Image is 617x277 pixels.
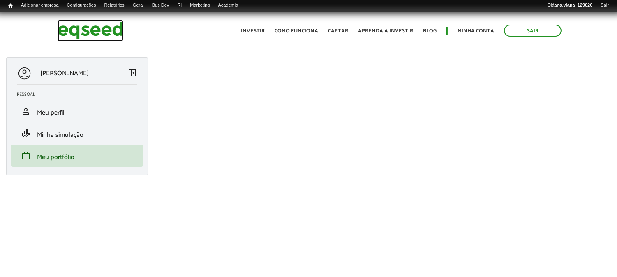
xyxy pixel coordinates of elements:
li: Meu perfil [11,100,143,122]
a: Investir [241,28,265,34]
a: Sair [596,2,613,9]
span: person [21,106,31,116]
span: work [21,151,31,161]
li: Meu portfólio [11,145,143,167]
a: Aprenda a investir [358,28,413,34]
a: Como funciona [275,28,318,34]
a: personMeu perfil [17,106,137,116]
a: Oláana.viana_129020 [543,2,597,9]
span: Minha simulação [37,129,83,141]
a: Geral [129,2,148,9]
span: left_panel_close [127,68,137,78]
li: Minha simulação [11,122,143,145]
a: Academia [214,2,243,9]
a: Adicionar empresa [17,2,63,9]
a: Sair [504,25,562,37]
a: Relatórios [100,2,128,9]
a: Minha conta [458,28,494,34]
a: Colapsar menu [127,68,137,79]
p: [PERSON_NAME] [40,69,89,77]
h2: Pessoal [17,92,143,97]
span: Meu portfólio [37,152,74,163]
a: finance_modeMinha simulação [17,129,137,138]
a: Configurações [63,2,100,9]
strong: ana.viana_129020 [555,2,593,7]
a: Captar [328,28,348,34]
a: Marketing [186,2,214,9]
a: RI [173,2,186,9]
span: Início [8,3,13,9]
a: Bus Dev [148,2,173,9]
img: EqSeed [58,20,123,42]
span: Meu perfil [37,107,65,118]
a: Blog [423,28,437,34]
a: Início [4,2,17,10]
a: workMeu portfólio [17,151,137,161]
span: finance_mode [21,129,31,138]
